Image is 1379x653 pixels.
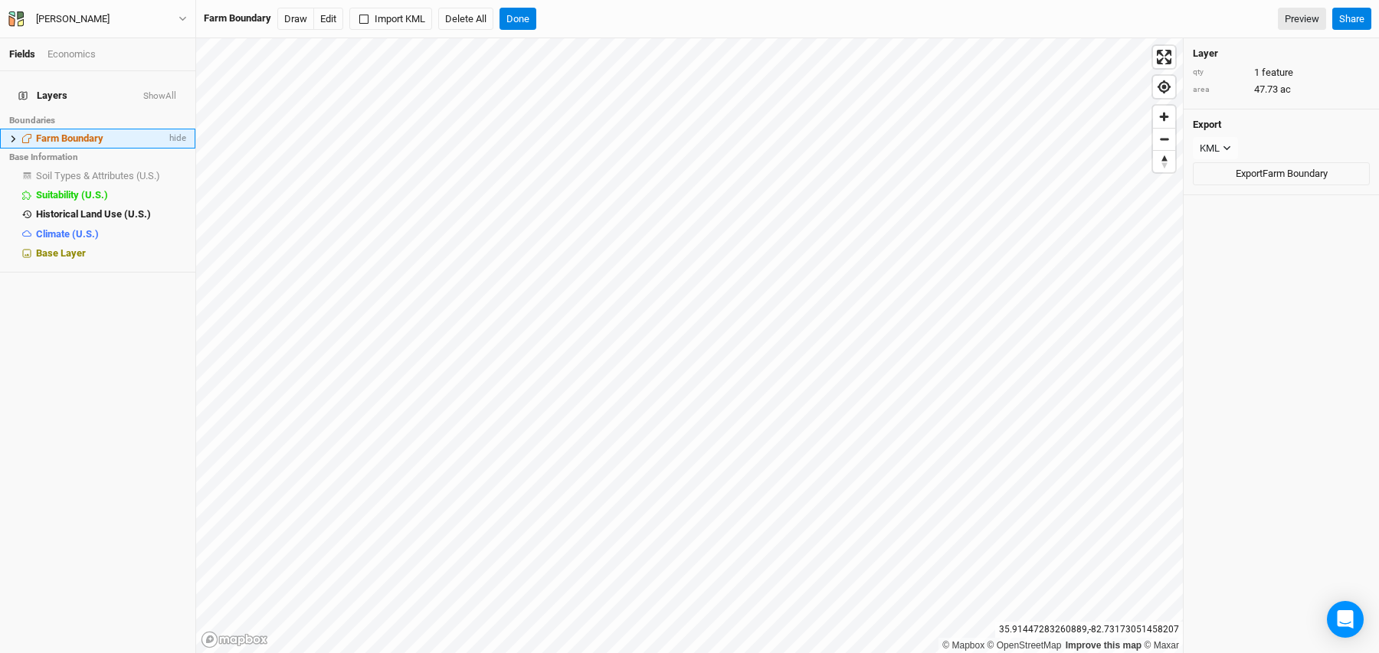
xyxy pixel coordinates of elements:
[1193,137,1238,160] button: KML
[1262,66,1293,80] span: feature
[1193,84,1246,96] div: area
[1193,162,1370,185] button: ExportFarm Boundary
[995,622,1183,638] div: 35.91447283260889 , -82.73173051458207
[142,91,177,102] button: ShowAll
[196,38,1183,653] canvas: Map
[36,11,110,27] div: Tim Nichols
[36,132,166,145] div: Farm Boundary
[988,640,1062,651] a: OpenStreetMap
[1332,8,1371,31] button: Share
[9,48,35,60] a: Fields
[36,228,186,240] div: Climate (U.S.)
[1144,640,1179,651] a: Maxar
[36,247,86,259] span: Base Layer
[1327,601,1364,638] div: Open Intercom Messenger
[1153,128,1175,150] button: Zoom out
[47,47,96,61] div: Economics
[1193,83,1370,96] div: 47.73
[36,189,186,201] div: Suitability (U.S.)
[1066,640,1142,651] a: Improve this map
[18,90,67,102] span: Layers
[204,11,271,25] div: Farm Boundary
[1278,8,1326,31] a: Preview
[36,11,110,27] div: [PERSON_NAME]
[313,8,343,31] button: Edit
[36,189,108,201] span: Suitability (U.S.)
[36,170,186,182] div: Soil Types & Attributes (U.S.)
[1280,83,1291,96] span: ac
[1153,150,1175,172] button: Reset bearing to north
[942,640,984,651] a: Mapbox
[201,631,268,648] a: Mapbox logo
[36,247,186,260] div: Base Layer
[1153,129,1175,150] span: Zoom out
[277,8,314,31] button: Draw
[8,11,188,28] button: [PERSON_NAME]
[1153,151,1175,172] span: Reset bearing to north
[1153,46,1175,68] button: Enter fullscreen
[1193,47,1370,60] h4: Layer
[438,8,493,31] button: Delete All
[1153,106,1175,128] button: Zoom in
[500,8,536,31] button: Done
[1153,76,1175,98] button: Find my location
[1193,67,1246,78] div: qty
[1200,141,1220,156] div: KML
[36,132,103,144] span: Farm Boundary
[1193,119,1370,131] h4: Export
[349,8,432,31] button: Import KML
[36,208,186,220] div: Historical Land Use (U.S.)
[1193,66,1370,80] div: 1
[36,170,160,181] span: Soil Types & Attributes (U.S.)
[36,208,151,220] span: Historical Land Use (U.S.)
[36,228,99,240] span: Climate (U.S.)
[166,129,186,149] span: hide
